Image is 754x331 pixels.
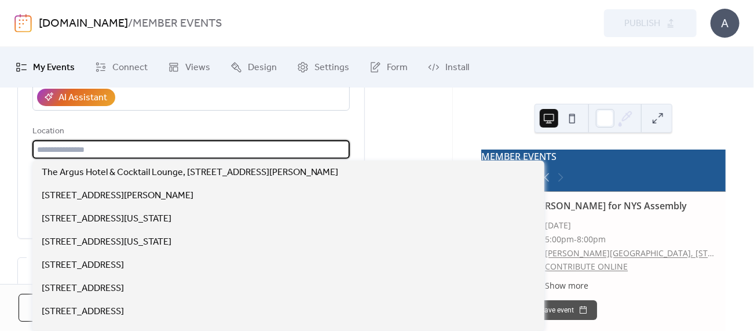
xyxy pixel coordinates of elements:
a: Form [361,52,416,83]
a: Connect [86,52,156,83]
span: [STREET_ADDRESS][US_STATE] [42,235,171,249]
span: [STREET_ADDRESS] [42,305,124,319]
span: [STREET_ADDRESS][US_STATE] [42,212,171,226]
span: Install [445,61,469,75]
div: AI Assistant [58,91,107,105]
span: My Events [33,61,75,75]
button: Save event [531,300,597,320]
b: / [128,13,133,35]
a: Settings [288,52,358,83]
span: Show more [545,279,588,292]
a: Views [159,52,219,83]
a: [PERSON_NAME] for NYS Assembly [531,199,687,212]
button: Cancel [19,294,94,322]
a: Install [419,52,478,83]
span: Form [387,61,408,75]
div: A [711,9,740,38]
span: Settings [314,61,349,75]
span: Views [185,61,210,75]
span: [STREET_ADDRESS][PERSON_NAME] [42,189,193,203]
span: Design [248,61,277,75]
span: - [574,232,577,246]
div: Location [32,125,347,139]
span: [DATE] [545,219,571,232]
a: [DOMAIN_NAME] [39,13,128,35]
button: ​Show more [531,279,588,292]
span: [STREET_ADDRESS] [42,259,124,272]
img: logo [14,14,32,32]
a: My Events [7,52,83,83]
a: [PERSON_NAME][GEOGRAPHIC_DATA], [STREET_ADDRESS][US_STATE] [545,246,716,260]
b: MEMBER EVENTS [133,13,222,35]
span: 8:00pm [577,232,606,246]
span: The Argus Hotel & Cocktail Lounge, [STREET_ADDRESS][PERSON_NAME] [42,166,339,180]
div: MEMBER EVENTS [481,150,726,163]
span: Connect [112,61,148,75]
a: Design [222,52,286,83]
span: [STREET_ADDRESS] [42,282,124,296]
span: 5:00pm [545,232,574,246]
a: CONTRIBUTE ONLINE [545,261,628,272]
button: AI Assistant [37,89,115,106]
